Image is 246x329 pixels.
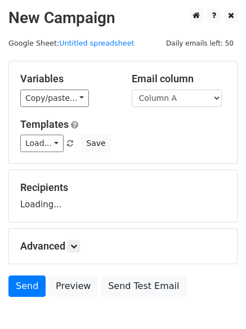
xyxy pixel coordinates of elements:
span: Daily emails left: 50 [162,37,238,50]
a: Untitled spreadsheet [59,39,134,47]
small: Google Sheet: [8,39,135,47]
h2: New Campaign [8,8,238,28]
div: Loading... [20,181,226,211]
a: Templates [20,118,69,130]
a: Preview [48,275,98,297]
h5: Email column [132,73,226,85]
a: Copy/paste... [20,90,89,107]
a: Daily emails left: 50 [162,39,238,47]
button: Save [81,135,110,152]
a: Load... [20,135,64,152]
a: Send [8,275,46,297]
h5: Recipients [20,181,226,194]
a: Send Test Email [101,275,186,297]
h5: Advanced [20,240,226,252]
h5: Variables [20,73,115,85]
